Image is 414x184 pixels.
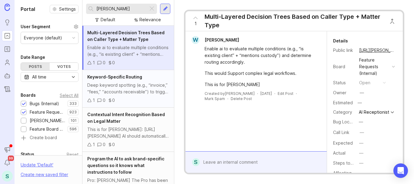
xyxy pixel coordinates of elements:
[393,163,408,178] div: Open Intercom Messenger
[278,91,293,96] div: Edit Post
[357,46,397,54] a: [URL][PERSON_NAME]
[2,84,13,95] a: Changelog
[30,109,65,115] div: Feature Requests (Internal)
[2,144,13,155] button: Announcements
[360,89,364,96] div: —
[333,170,352,176] label: Affecting
[333,130,349,135] label: Call Link
[205,12,383,29] div: Multi-Layered Decision Trees Based on Caller Type + Matter Type
[21,171,68,178] div: Create new saved filter
[296,91,297,96] div: ·
[205,96,225,101] button: Mark Spam
[386,15,398,27] button: Close button
[103,59,105,66] div: 0
[333,140,353,146] label: Expected
[67,153,78,156] div: Reset
[112,59,115,66] div: 0
[50,5,78,13] button: Settings
[24,35,62,41] div: Everyone (default)
[2,44,13,55] a: Roadmaps
[21,162,53,171] div: Update ' Default '
[333,109,354,115] div: Category
[257,91,258,96] div: ·
[69,110,77,115] p: 923
[192,158,200,166] div: S
[231,96,252,101] div: Delete Post
[71,118,77,123] p: 101
[21,92,36,99] div: Boards
[69,101,77,106] p: 333
[60,94,78,97] div: Select All
[2,70,13,81] a: Autopilot
[359,160,363,166] div: —
[188,36,244,44] a: W[PERSON_NAME]
[333,160,374,166] label: Steps to Reproduce
[359,110,389,114] div: AI Receptionist
[30,117,66,124] div: [PERSON_NAME] (Public)
[93,59,95,66] div: 1
[32,74,46,80] div: All time
[333,119,359,124] label: Bug Location
[333,89,354,96] div: Owner
[21,63,50,70] div: Posts
[21,151,34,158] div: Status
[333,101,353,105] div: Estimated
[333,63,354,70] div: Board
[359,57,389,77] div: Feature Requests (Internal)
[87,82,169,95] div: Deep keyword spotting (e.g., “invoice,” “fees,” “accounts receivable”) to trigger alternate routi...
[139,16,161,23] div: Relevance
[21,5,35,13] h1: Portal
[30,100,59,107] div: Bugs (Internal)
[82,70,174,108] a: Keyword-Specific RoutingDeep keyword spotting (e.g., “invoice,” “fees,” “accounts receivable”) to...
[205,70,315,77] div: This would Support complex legal workflows.
[50,63,78,70] div: Votes
[260,91,272,96] a: [DATE]
[356,99,364,107] div: —
[112,97,115,104] div: 0
[274,91,275,96] div: ·
[359,140,363,146] div: —
[205,37,239,42] span: [PERSON_NAME]
[87,74,142,79] span: Keyword-Specific Routing
[112,141,115,148] div: 0
[192,36,199,44] div: W
[359,170,363,176] div: —
[358,129,366,136] button: Call Link
[333,37,348,45] div: Details
[359,79,370,86] div: open
[2,17,13,28] a: Ideas
[93,141,95,148] div: 1
[87,112,165,124] span: Contextual Intent Recognition Based on Legal Matter
[30,126,65,132] div: Feature Board Sandbox [DATE]
[357,139,365,147] button: Expected
[103,97,105,104] div: 0
[5,4,10,11] img: Canny Home
[103,141,105,148] div: 0
[205,81,315,88] div: This iis for [PERSON_NAME]
[195,20,197,27] span: 1
[87,30,165,42] span: Multi-Layered Decision Trees Based on Caller Type + Matter Type
[82,26,174,70] a: Multi-Layered Decision Trees Based on Caller Type + Matter TypeEnable ai to evaluate multiple con...
[357,159,365,167] button: Steps to Reproduce
[333,47,354,54] div: Public link
[205,45,315,65] div: Enable ai to evaluate multiple conditions (e.g., “is existing client” + “mentions custody”) and d...
[2,57,13,68] a: Users
[96,5,146,12] input: Search...
[2,171,13,182] button: S
[205,91,255,96] div: Created by [PERSON_NAME]
[227,96,228,101] div: ·
[360,129,364,136] div: —
[59,6,76,12] span: Settings
[82,108,174,152] a: Contextual Intent Recognition Based on Legal MatterThis is for [PERSON_NAME]: [URL][PERSON_NAME] ...
[87,156,164,175] span: Program the AI to ask brand-specific questions so it knows what instructions to follow
[357,149,365,157] button: Actual
[2,30,13,41] a: Portal
[93,97,95,104] div: 1
[101,16,115,23] div: Default
[69,127,77,132] p: 596
[87,126,169,139] div: This is for [PERSON_NAME]: [URL][PERSON_NAME] AI should automatically classify legal topics (e.g....
[21,135,78,141] a: Create board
